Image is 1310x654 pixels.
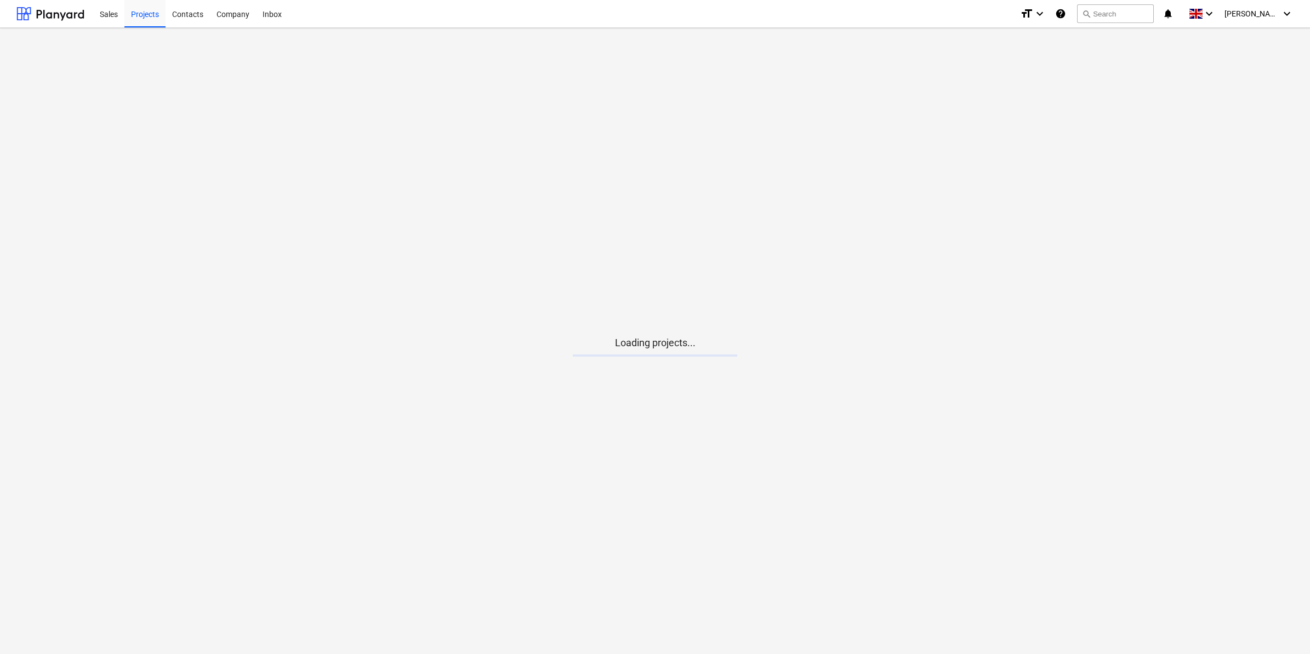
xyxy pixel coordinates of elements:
span: [PERSON_NAME] [1224,9,1279,18]
i: Knowledge base [1055,7,1066,20]
i: notifications [1163,7,1174,20]
button: Search [1077,4,1154,23]
i: keyboard_arrow_down [1033,7,1046,20]
p: Loading projects... [573,336,737,349]
i: keyboard_arrow_down [1280,7,1294,20]
i: format_size [1020,7,1033,20]
span: search [1082,9,1091,18]
i: keyboard_arrow_down [1203,7,1216,20]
